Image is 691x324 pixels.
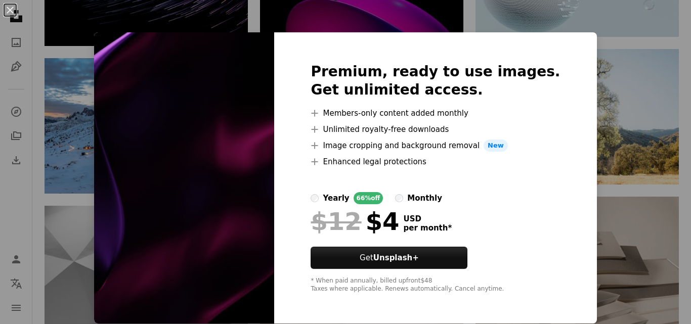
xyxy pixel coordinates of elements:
[323,192,349,204] div: yearly
[395,194,403,202] input: monthly
[94,32,274,323] img: premium_photo-1674811564431-4be5bd37fb6a
[311,63,560,99] h2: Premium, ready to use images. Get unlimited access.
[403,223,452,233] span: per month *
[311,194,319,202] input: yearly66%off
[407,192,442,204] div: monthly
[354,192,383,204] div: 66% off
[311,277,560,293] div: * When paid annually, billed upfront $48 Taxes where applicable. Renews automatically. Cancel any...
[311,208,399,235] div: $4
[311,208,361,235] span: $12
[311,156,560,168] li: Enhanced legal protections
[311,140,560,152] li: Image cropping and background removal
[403,214,452,223] span: USD
[373,253,419,262] strong: Unsplash+
[484,140,508,152] span: New
[311,107,560,119] li: Members-only content added monthly
[311,123,560,135] li: Unlimited royalty-free downloads
[311,247,467,269] button: GetUnsplash+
